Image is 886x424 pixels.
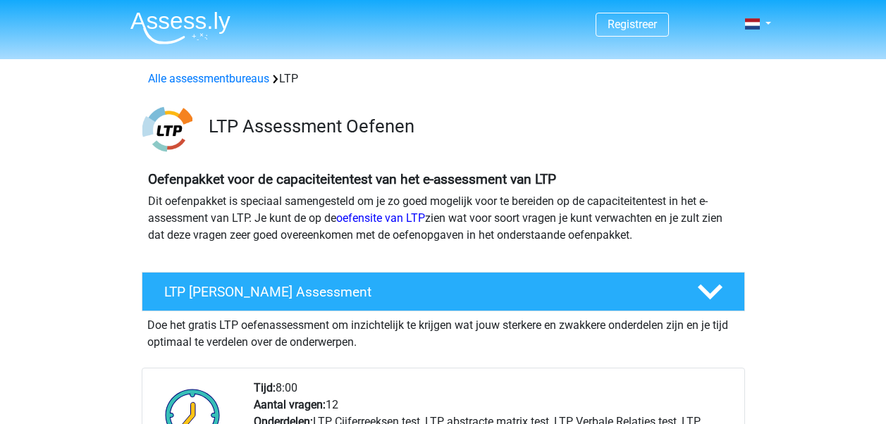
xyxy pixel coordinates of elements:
b: Aantal vragen: [254,398,326,411]
a: LTP [PERSON_NAME] Assessment [136,272,751,311]
a: oefensite van LTP [336,211,425,225]
b: Oefenpakket voor de capaciteitentest van het e-assessment van LTP [148,171,556,187]
h3: LTP Assessment Oefenen [209,116,734,137]
a: Registreer [608,18,657,31]
img: Assessly [130,11,230,44]
div: Doe het gratis LTP oefenassessment om inzichtelijk te krijgen wat jouw sterkere en zwakkere onder... [142,311,745,351]
div: LTP [142,70,744,87]
b: Tijd: [254,381,276,394]
img: ltp.png [142,104,192,154]
h4: LTP [PERSON_NAME] Assessment [164,284,675,300]
p: Dit oefenpakket is speciaal samengesteld om je zo goed mogelijk voor te bereiden op de capaciteit... [148,193,739,244]
a: Alle assessmentbureaus [148,72,269,85]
